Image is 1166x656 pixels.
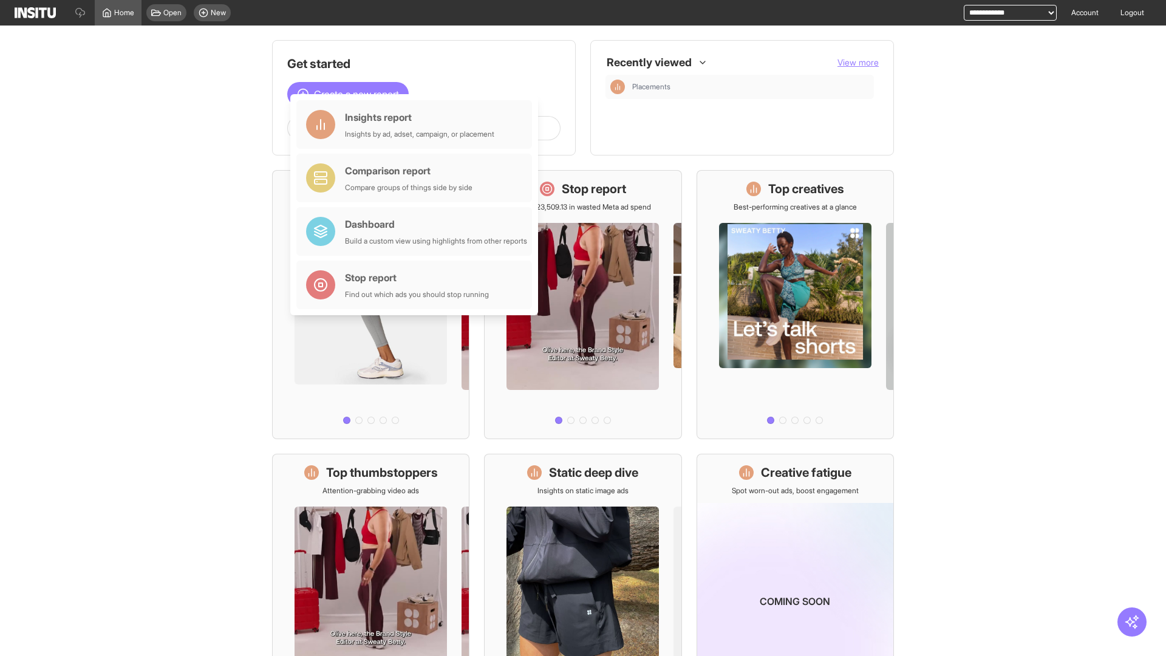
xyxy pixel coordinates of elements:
div: Compare groups of things side by side [345,183,472,193]
div: Comparison report [345,163,472,178]
div: Find out which ads you should stop running [345,290,489,299]
div: Dashboard [345,217,527,231]
span: Placements [632,82,869,92]
div: Insights report [345,110,494,125]
p: Save £23,509.13 in wasted Meta ad spend [514,202,651,212]
button: Create a new report [287,82,409,106]
h1: Top thumbstoppers [326,464,438,481]
p: Attention-grabbing video ads [322,486,419,496]
p: Best-performing creatives at a glance [734,202,857,212]
h1: Get started [287,55,561,72]
span: View more [837,57,879,67]
span: Create a new report [314,87,399,101]
h1: Static deep dive [549,464,638,481]
span: Open [163,8,182,18]
span: Home [114,8,134,18]
div: Stop report [345,270,489,285]
img: Logo [15,7,56,18]
div: Insights by ad, adset, campaign, or placement [345,129,494,139]
span: Placements [632,82,670,92]
p: Insights on static image ads [537,486,629,496]
div: Build a custom view using highlights from other reports [345,236,527,246]
div: Insights [610,80,625,94]
h1: Stop report [562,180,626,197]
a: What's live nowSee all active ads instantly [272,170,469,439]
h1: Top creatives [768,180,844,197]
a: Top creativesBest-performing creatives at a glance [697,170,894,439]
span: New [211,8,226,18]
button: View more [837,56,879,69]
a: Stop reportSave £23,509.13 in wasted Meta ad spend [484,170,681,439]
